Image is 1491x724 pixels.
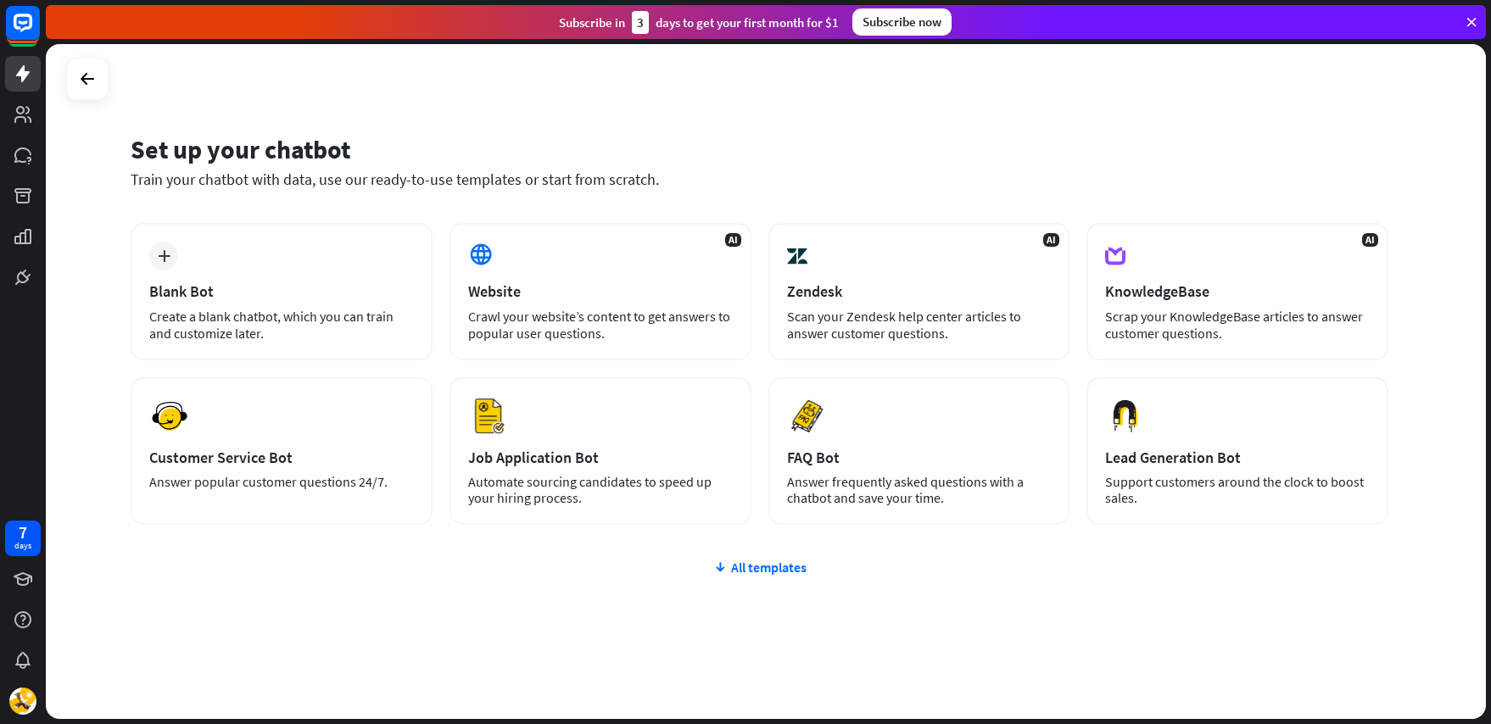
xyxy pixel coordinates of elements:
a: 7 days [5,521,41,556]
div: Blank Bot [149,281,414,301]
div: Scrap your KnowledgeBase articles to answer customer questions. [1105,308,1370,342]
div: Answer popular customer questions 24/7. [149,474,414,490]
div: Support customers around the clock to boost sales. [1105,474,1370,506]
span: AI [1362,233,1378,247]
div: Job Application Bot [468,448,733,467]
div: 7 [19,525,27,540]
div: FAQ Bot [787,448,1052,467]
div: Create a blank chatbot, which you can train and customize later. [149,308,414,342]
div: All templates [131,559,1388,576]
div: Crawl your website’s content to get answers to popular user questions. [468,308,733,342]
div: Scan your Zendesk help center articles to answer customer questions. [787,308,1052,342]
div: Train your chatbot with data, use our ready-to-use templates or start from scratch. [131,170,1388,189]
div: KnowledgeBase [1105,281,1370,301]
div: days [14,540,31,552]
i: plus [158,250,170,262]
div: 3 [632,11,649,34]
div: Zendesk [787,281,1052,301]
div: Website [468,281,733,301]
div: Answer frequently asked questions with a chatbot and save your time. [787,474,1052,506]
div: Subscribe now [852,8,952,36]
div: Automate sourcing candidates to speed up your hiring process. [468,474,733,506]
div: Customer Service Bot [149,448,414,467]
div: Set up your chatbot [131,133,1388,165]
span: AI [1043,233,1059,247]
div: Lead Generation Bot [1105,448,1370,467]
div: Subscribe in days to get your first month for $1 [559,11,839,34]
span: AI [725,233,741,247]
